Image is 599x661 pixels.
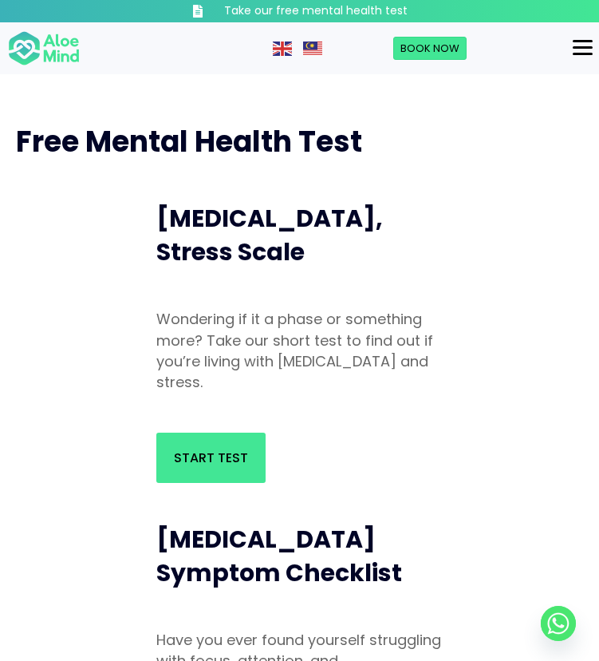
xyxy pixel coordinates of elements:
a: English [273,40,294,56]
span: Book Now [400,41,459,56]
a: Start Test [156,433,266,483]
a: Take our free mental health test [156,3,443,19]
h3: Take our free mental health test [224,3,408,19]
p: Wondering if it a phase or something more? Take our short test to find out if you’re living with ... [156,309,443,392]
span: Free Mental Health Test [16,121,362,162]
button: Menu [566,34,599,61]
span: [MEDICAL_DATA], Stress Scale [156,201,383,269]
a: Whatsapp [541,606,576,641]
span: [MEDICAL_DATA] Symptom Checklist [156,522,402,590]
a: Book Now [393,37,467,61]
img: ms [303,42,322,56]
img: Aloe mind Logo [8,30,80,67]
img: en [273,42,292,56]
span: Start Test [174,449,248,467]
a: Malay [303,40,324,56]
